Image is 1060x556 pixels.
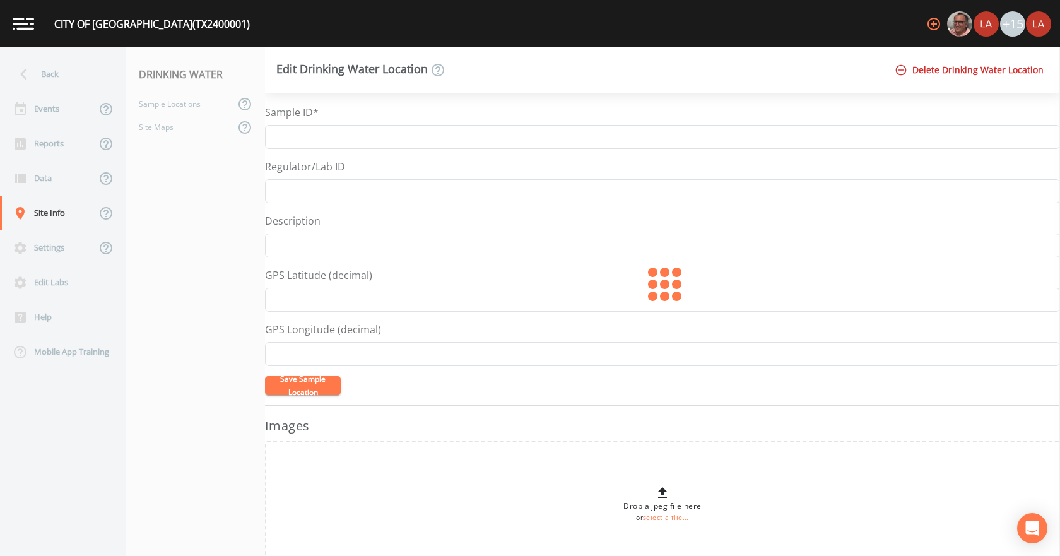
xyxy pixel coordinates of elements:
div: Drop a jpeg file here [623,485,701,523]
label: GPS Latitude (decimal) [265,268,372,283]
label: Regulator/Lab ID [265,159,345,174]
img: cf6e799eed601856facf0d2563d1856d [974,11,999,37]
div: DRINKING WATER [126,57,265,92]
div: Lauren Saenz [973,11,999,37]
div: Open Intercom Messenger [1017,513,1047,543]
a: select a file... [643,513,689,522]
button: Save Sample Location [265,376,341,395]
div: CITY OF [GEOGRAPHIC_DATA] (TX2400001) [54,16,250,32]
div: Mike Franklin [946,11,973,37]
div: Edit Drinking Water Location [276,62,445,78]
img: cf6e799eed601856facf0d2563d1856d [1026,11,1051,37]
label: GPS Longitude (decimal) [265,322,381,337]
small: or [636,513,689,522]
img: logo [13,18,34,30]
label: Description [265,213,321,228]
img: e2d790fa78825a4bb76dcb6ab311d44c [947,11,972,37]
a: Sample Locations [126,92,235,115]
button: Delete Drinking Water Location [892,59,1049,82]
div: +15 [1000,11,1025,37]
a: Site Maps [126,115,235,139]
h3: Images [265,416,1060,436]
label: Sample ID* [265,105,319,120]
